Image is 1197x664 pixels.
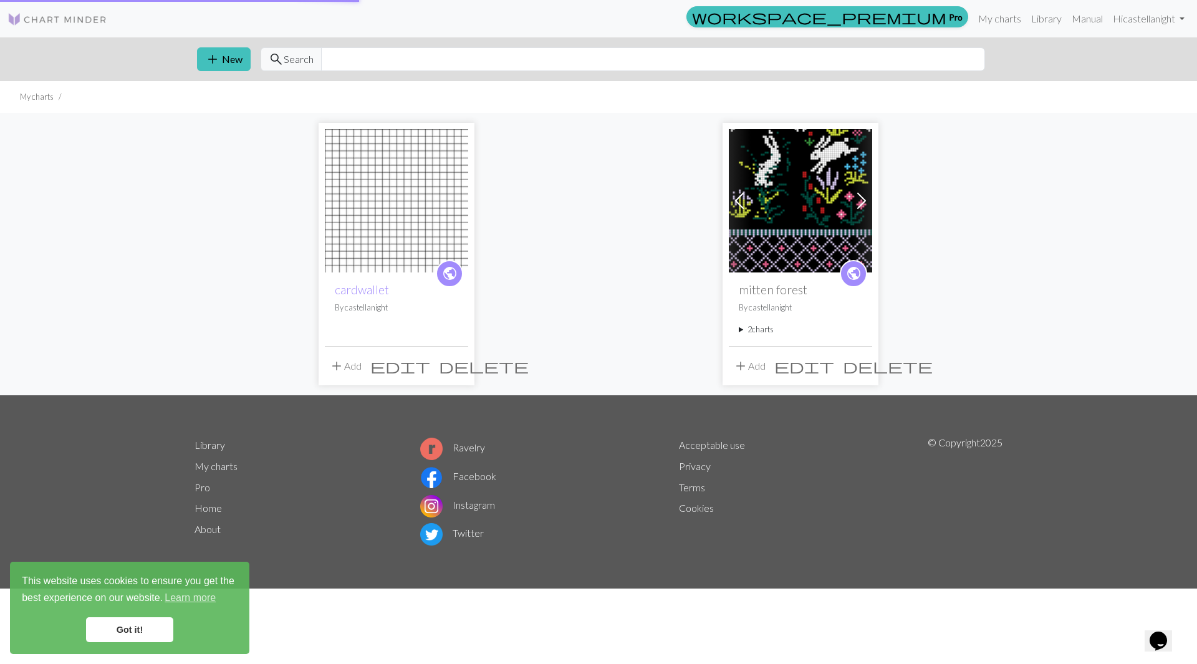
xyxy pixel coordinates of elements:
a: My charts [973,6,1026,31]
img: Ravelry logo [420,438,443,460]
img: mitten forest [729,129,872,272]
span: delete [439,357,529,375]
span: public [442,264,458,283]
a: Ravelry [420,441,485,453]
a: public [840,260,867,287]
span: workspace_premium [692,8,946,26]
a: Terms [679,481,705,493]
span: delete [843,357,933,375]
span: add [205,51,220,68]
div: cookieconsent [10,562,249,654]
span: public [846,264,862,283]
a: Manual [1067,6,1108,31]
span: This website uses cookies to ensure you get the best experience on our website. [22,574,238,607]
span: add [329,357,344,375]
button: Delete [435,354,533,378]
a: About [195,523,221,535]
p: By castellanight [335,302,458,314]
a: Privacy [679,460,711,472]
a: My charts [195,460,238,472]
a: Home [195,502,222,514]
span: Search [284,52,314,67]
a: cardwallet [325,193,468,205]
span: search [269,51,284,68]
a: Hicastellanight [1108,6,1190,31]
i: public [846,261,862,286]
span: add [733,357,748,375]
p: By castellanight [739,302,862,314]
a: public [436,260,463,287]
a: mitten forest [729,193,872,205]
a: dismiss cookie message [86,617,173,642]
img: Twitter logo [420,523,443,546]
a: Twitter [420,527,484,539]
li: My charts [20,91,54,103]
a: Instagram [420,499,495,511]
a: Library [195,439,225,451]
a: Cookies [679,502,714,514]
img: Logo [7,12,107,27]
button: Add [325,354,366,378]
a: Acceptable use [679,439,745,451]
summary: 2charts [739,324,862,335]
h2: mitten forest [739,282,862,297]
a: Pro [686,6,968,27]
i: Edit [370,358,430,373]
a: cardwallet [335,282,389,297]
a: learn more about cookies [163,589,218,607]
span: edit [370,357,430,375]
a: Pro [195,481,210,493]
button: Edit [366,354,435,378]
a: Facebook [420,470,496,482]
i: public [442,261,458,286]
a: Library [1026,6,1067,31]
span: edit [774,357,834,375]
button: Edit [770,354,839,378]
p: © Copyright 2025 [928,435,1002,549]
button: New [197,47,251,71]
img: cardwallet [325,129,468,272]
i: Edit [774,358,834,373]
button: Delete [839,354,937,378]
button: Add [729,354,770,378]
img: Facebook logo [420,466,443,489]
iframe: chat widget [1145,614,1185,652]
img: Instagram logo [420,495,443,517]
